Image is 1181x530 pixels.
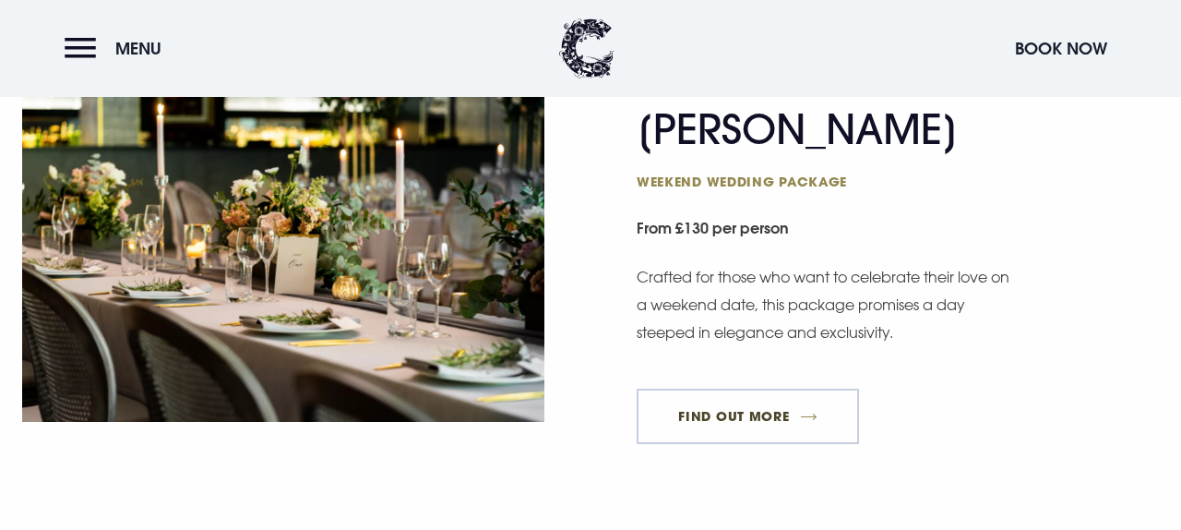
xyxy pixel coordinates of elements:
[637,210,1159,251] small: From £130 per person
[22,74,544,422] img: Reception set up at a Wedding Venue Northern Ireland
[637,105,996,190] h2: [PERSON_NAME]
[637,389,859,444] a: FIND OUT MORE
[637,263,1015,347] p: Crafted for those who want to celebrate their love on a weekend date, this package promises a day...
[1006,29,1116,68] button: Book Now
[559,18,614,78] img: Clandeboye Lodge
[637,173,996,190] span: Weekend wedding package
[115,38,161,59] span: Menu
[65,29,171,68] button: Menu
